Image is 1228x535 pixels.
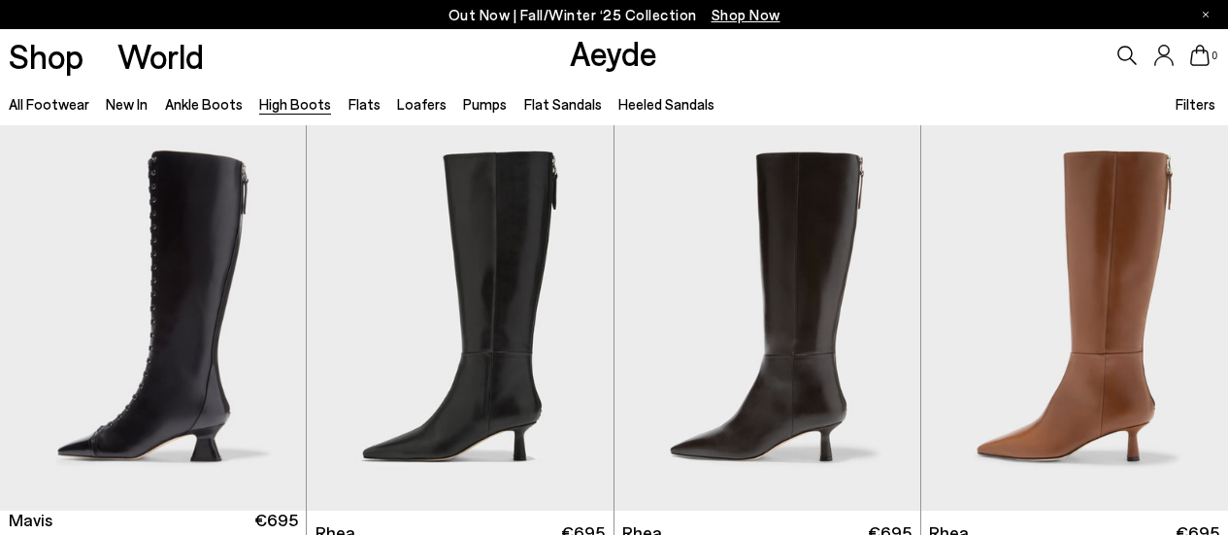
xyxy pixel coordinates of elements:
[1210,50,1219,61] span: 0
[259,95,331,113] a: High Boots
[1190,45,1210,66] a: 0
[618,95,714,113] a: Heeled Sandals
[570,32,657,73] a: Aeyde
[9,39,83,73] a: Shop
[524,95,602,113] a: Flat Sandals
[712,6,780,23] span: Navigate to /collections/new-in
[307,125,613,511] img: Rhea Chiseled Boots
[448,3,780,27] p: Out Now | Fall/Winter ‘25 Collection
[921,125,1228,511] img: Rhea Chiseled Boots
[348,95,381,113] a: Flats
[9,508,52,532] span: Mavis
[463,95,507,113] a: Pumps
[397,95,447,113] a: Loafers
[614,125,920,511] img: Rhea Chiseled Boots
[1176,95,1215,113] span: Filters
[117,39,204,73] a: World
[9,95,89,113] a: All Footwear
[165,95,243,113] a: Ankle Boots
[106,95,148,113] a: New In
